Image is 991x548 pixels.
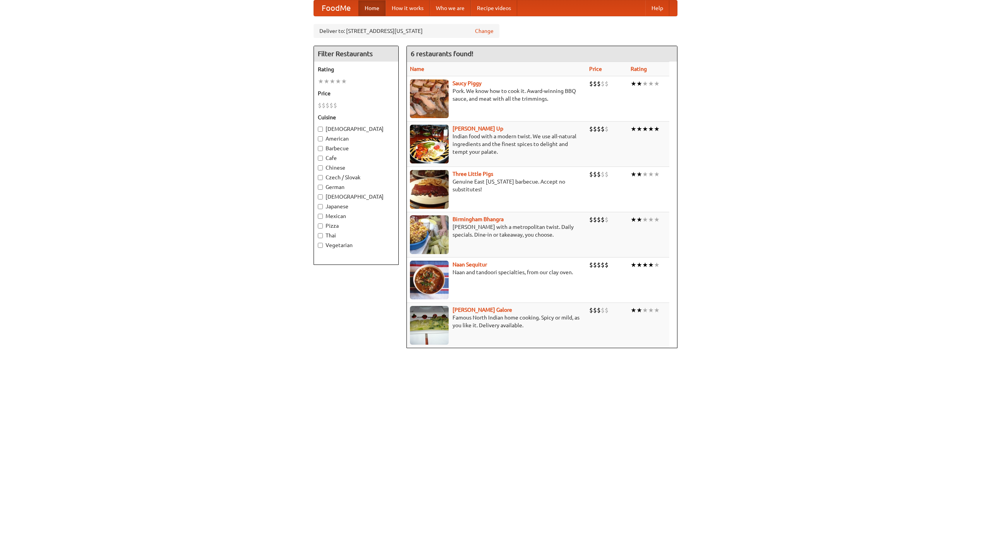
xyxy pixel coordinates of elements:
[642,261,648,269] li: ★
[318,241,394,249] label: Vegetarian
[410,87,583,103] p: Pork. We know how to cook it. Award-winning BBQ sauce, and meat with all the trimmings.
[318,175,323,180] input: Czech / Slovak
[410,223,583,239] p: [PERSON_NAME] with a metropolitan twist. Daily specials. Dine-in or takeaway, you choose.
[318,136,323,141] input: American
[601,125,605,133] li: $
[430,0,471,16] a: Who we are
[453,307,512,313] a: [PERSON_NAME] Galore
[386,0,430,16] a: How it works
[597,215,601,224] li: $
[597,306,601,314] li: $
[410,215,449,254] img: bhangra.jpg
[318,203,394,210] label: Japanese
[636,125,642,133] li: ★
[593,125,597,133] li: $
[410,314,583,329] p: Famous North Indian home cooking. Spicy or mild, as you like it. Delivery available.
[318,135,394,143] label: American
[605,306,609,314] li: $
[605,125,609,133] li: $
[314,24,499,38] div: Deliver to: [STREET_ADDRESS][US_STATE]
[318,77,324,86] li: ★
[605,170,609,179] li: $
[411,50,473,57] ng-pluralize: 6 restaurants found!
[410,66,424,72] a: Name
[597,261,601,269] li: $
[589,306,593,314] li: $
[329,101,333,110] li: $
[648,306,654,314] li: ★
[589,215,593,224] li: $
[475,27,494,35] a: Change
[631,261,636,269] li: ★
[648,170,654,179] li: ★
[593,170,597,179] li: $
[333,101,337,110] li: $
[318,232,394,239] label: Thai
[314,46,398,62] h4: Filter Restaurants
[453,125,503,132] a: [PERSON_NAME] Up
[631,215,636,224] li: ★
[589,261,593,269] li: $
[318,89,394,97] h5: Price
[318,214,323,219] input: Mexican
[597,125,601,133] li: $
[318,223,323,228] input: Pizza
[636,261,642,269] li: ★
[597,170,601,179] li: $
[642,79,648,88] li: ★
[631,66,647,72] a: Rating
[358,0,386,16] a: Home
[631,306,636,314] li: ★
[636,170,642,179] li: ★
[318,164,394,172] label: Chinese
[605,79,609,88] li: $
[589,170,593,179] li: $
[589,79,593,88] li: $
[326,101,329,110] li: $
[453,216,504,222] a: Birmingham Bhangra
[341,77,347,86] li: ★
[642,215,648,224] li: ★
[605,261,609,269] li: $
[471,0,517,16] a: Recipe videos
[318,185,323,190] input: German
[410,306,449,345] img: currygalore.jpg
[318,144,394,152] label: Barbecue
[322,101,326,110] li: $
[410,178,583,193] p: Genuine East [US_STATE] barbecue. Accept no substitutes!
[410,132,583,156] p: Indian food with a modern twist. We use all-natural ingredients and the finest spices to delight ...
[601,306,605,314] li: $
[654,215,660,224] li: ★
[318,125,394,133] label: [DEMOGRAPHIC_DATA]
[410,261,449,299] img: naansequitur.jpg
[654,306,660,314] li: ★
[318,154,394,162] label: Cafe
[318,243,323,248] input: Vegetarian
[453,171,493,177] a: Three Little Pigs
[605,215,609,224] li: $
[318,127,323,132] input: [DEMOGRAPHIC_DATA]
[654,170,660,179] li: ★
[642,170,648,179] li: ★
[453,261,487,268] a: Naan Sequitur
[648,261,654,269] li: ★
[318,156,323,161] input: Cafe
[631,125,636,133] li: ★
[654,261,660,269] li: ★
[648,125,654,133] li: ★
[648,79,654,88] li: ★
[324,77,329,86] li: ★
[589,125,593,133] li: $
[410,79,449,118] img: saucy.jpg
[654,79,660,88] li: ★
[601,79,605,88] li: $
[329,77,335,86] li: ★
[636,215,642,224] li: ★
[318,113,394,121] h5: Cuisine
[642,125,648,133] li: ★
[318,165,323,170] input: Chinese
